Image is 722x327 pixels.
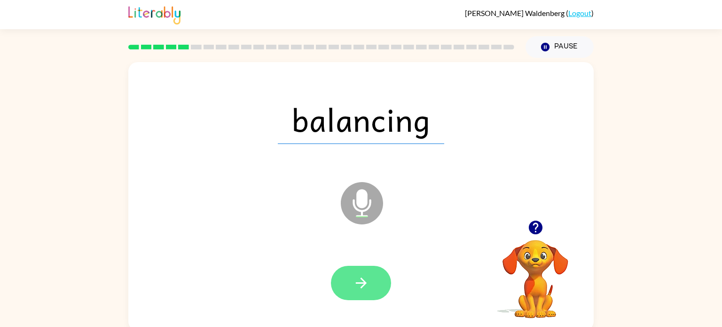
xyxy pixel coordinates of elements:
[488,225,582,319] video: Your browser must support playing .mp4 files to use Literably. Please try using another browser.
[465,8,594,17] div: ( )
[465,8,566,17] span: [PERSON_NAME] Waldenberg
[526,36,594,58] button: Pause
[128,4,180,24] img: Literably
[568,8,591,17] a: Logout
[278,95,444,144] span: balancing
